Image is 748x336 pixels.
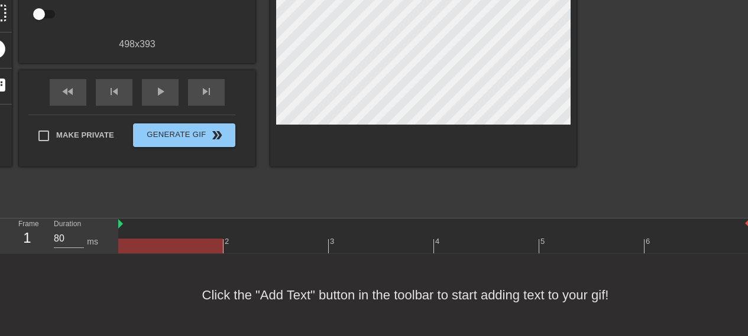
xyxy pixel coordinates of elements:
span: skip_next [199,84,213,99]
span: skip_previous [107,84,121,99]
div: 4 [435,236,442,247]
div: Frame [9,218,45,253]
div: 498 x 393 [19,37,255,51]
div: 2 [225,236,231,247]
span: Make Private [56,129,114,141]
div: 3 [330,236,336,247]
span: Generate Gif [138,128,231,142]
span: play_arrow [153,84,167,99]
label: Duration [54,221,81,228]
div: ms [87,236,98,248]
button: Generate Gif [133,123,235,147]
span: fast_rewind [61,84,75,99]
div: 5 [540,236,547,247]
div: 1 [18,227,36,249]
span: double_arrow [210,128,224,142]
div: 6 [646,236,652,247]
